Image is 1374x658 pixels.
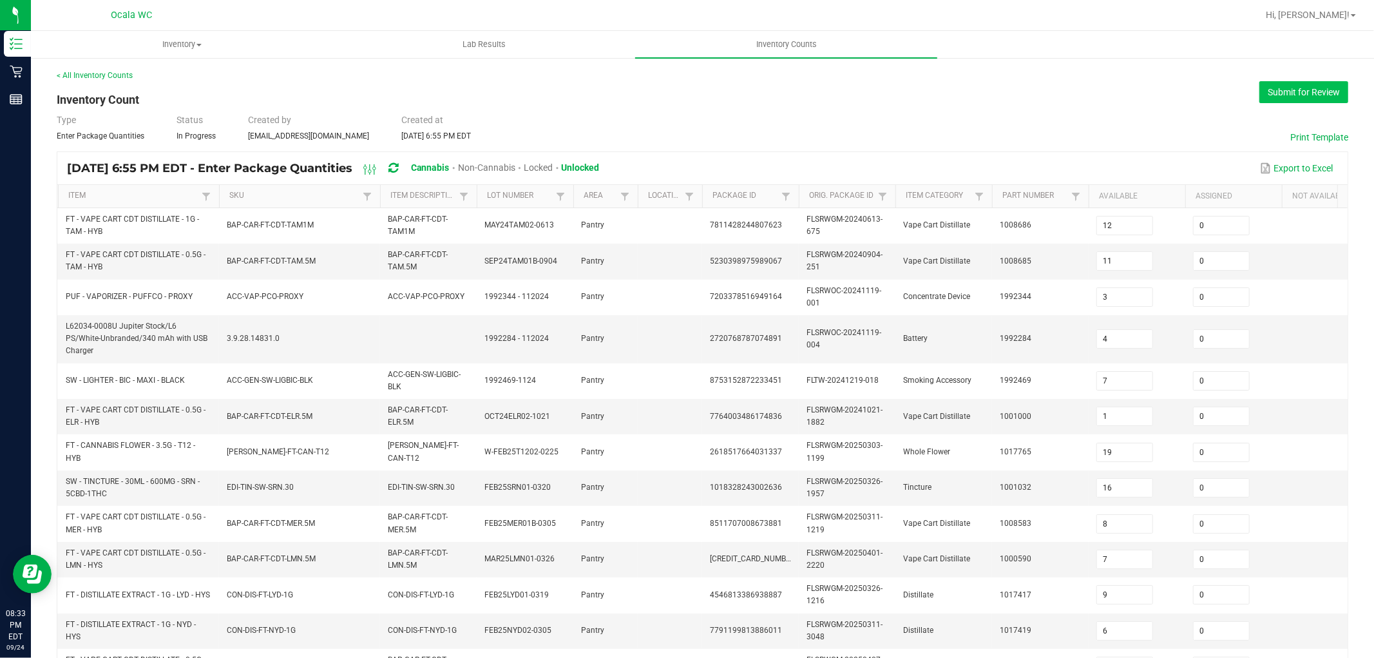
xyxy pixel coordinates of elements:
[388,441,459,462] span: [PERSON_NAME]-FT-CAN-T12
[581,376,604,385] span: Pantry
[388,483,455,492] span: EDI-TIN-SW-SRN.30
[66,477,200,498] span: SW - TINCTURE - 30ML - 600MG - SRN - 5CBD-1THC
[710,447,782,456] span: 2618517664031337
[359,188,375,204] a: Filter
[1259,81,1348,103] button: Submit for Review
[1000,412,1031,421] span: 1001000
[248,131,369,140] span: [EMAIL_ADDRESS][DOMAIN_NAME]
[484,412,550,421] span: OCT24ELR02-1021
[227,483,294,492] span: EDI-TIN-SW-SRN.30
[806,548,883,570] span: FLSRWGM-20250401-2220
[903,447,950,456] span: Whole Flower
[1185,185,1282,208] th: Assigned
[903,376,971,385] span: Smoking Accessory
[484,554,555,563] span: MAR25LMN01-0326
[32,39,332,50] span: Inventory
[710,334,782,343] span: 2720768787074891
[682,188,697,204] a: Filter
[57,93,139,106] span: Inventory Count
[581,447,604,456] span: Pantry
[1000,256,1031,266] span: 1008685
[710,220,782,229] span: 7811428244807623
[66,215,199,236] span: FT - VAPE CART CDT DISTILLATE - 1G - TAM - HYB
[401,131,471,140] span: [DATE] 6:55 PM EDT
[388,292,464,301] span: ACC-VAP-PCO-PROXY
[806,215,883,236] span: FLSRWGM-20240613-675
[390,191,455,201] a: Item DescriptionSortable
[227,519,315,528] span: BAP-CAR-FT-CDT-MER.5M
[903,256,970,266] span: Vape Cart Distillate
[806,286,881,307] span: FLSRWOC-20241119-001
[6,643,25,652] p: 09/24
[710,554,797,563] span: [CREDIT_CARD_NUMBER]
[710,519,782,528] span: 8511707008673881
[1000,483,1031,492] span: 1001032
[903,412,970,421] span: Vape Cart Distillate
[581,334,604,343] span: Pantry
[66,250,205,271] span: FT - VAPE CART CDT DISTILLATE - 0.5G - TAM - HYB
[227,292,303,301] span: ACC-VAP-PCO-PROXY
[411,162,450,173] span: Cannabis
[445,39,523,50] span: Lab Results
[553,188,568,204] a: Filter
[227,376,313,385] span: ACC-GEN-SW-LIGBIC-BLK
[581,412,604,421] span: Pantry
[68,191,198,201] a: ItemSortable
[581,483,604,492] span: Pantry
[484,334,549,343] span: 1992284 - 112024
[1000,292,1031,301] span: 1992344
[401,115,443,125] span: Created at
[333,31,635,58] a: Lab Results
[903,334,928,343] span: Battery
[66,620,196,641] span: FT - DISTILLATE EXTRACT - 1G - NYD - HYS
[484,256,557,266] span: SEP24TAM01B-0904
[66,405,205,427] span: FT - VAPE CART CDT DISTILLATE - 0.5G - ELR - HYB
[806,441,883,462] span: FLSRWGM-20250303-1199
[484,292,549,301] span: 1992344 - 112024
[66,322,207,355] span: L62034-0008U Jupiter Stock/L6 PS/White-Unbranded/340 mAh with USB Charger
[1000,447,1031,456] span: 1017765
[57,131,144,140] span: Enter Package Quantities
[710,626,782,635] span: 7791199813886011
[524,162,553,173] span: Locked
[10,65,23,78] inline-svg: Retail
[456,188,472,204] a: Filter
[227,447,329,456] span: [PERSON_NAME]-FT-CAN-T12
[458,162,515,173] span: Non-Cannabis
[1290,131,1348,144] button: Print Template
[66,292,193,301] span: PUF - VAPORIZER - PUFFCO - PROXY
[388,626,457,635] span: CON-DIS-FT-NYD-1G
[388,370,461,391] span: ACC-GEN-SW-LIGBIC-BLK
[388,215,448,236] span: BAP-CAR-FT-CDT-TAM1M
[13,555,52,594] iframe: Resource center
[581,256,604,266] span: Pantry
[806,512,883,534] span: FLSRWGM-20250311-1219
[388,250,448,271] span: BAP-CAR-FT-CDT-TAM.5M
[710,590,782,599] span: 4546813386938887
[1000,554,1031,563] span: 1000590
[710,292,782,301] span: 7203378516949164
[177,115,203,125] span: Status
[806,620,883,641] span: FLSRWGM-20250311-3048
[1002,191,1067,201] a: Part NumberSortable
[10,37,23,50] inline-svg: Inventory
[903,626,933,635] span: Distillate
[227,554,316,563] span: BAP-CAR-FT-CDT-LMN.5M
[484,483,551,492] span: FEB25SRN01-0320
[388,512,448,534] span: BAP-CAR-FT-CDT-MER.5M
[581,220,604,229] span: Pantry
[581,519,604,528] span: Pantry
[806,584,883,605] span: FLSRWGM-20250326-1216
[229,191,359,201] a: SKUSortable
[227,256,316,266] span: BAP-CAR-FT-CDT-TAM.5M
[581,590,604,599] span: Pantry
[903,519,970,528] span: Vape Cart Distillate
[31,31,333,58] a: Inventory
[806,376,879,385] span: FLTW-20241219-018
[906,191,971,201] a: Item CategorySortable
[581,554,604,563] span: Pantry
[617,188,633,204] a: Filter
[710,483,782,492] span: 1018328243002636
[10,93,23,106] inline-svg: Reports
[1000,220,1031,229] span: 1008686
